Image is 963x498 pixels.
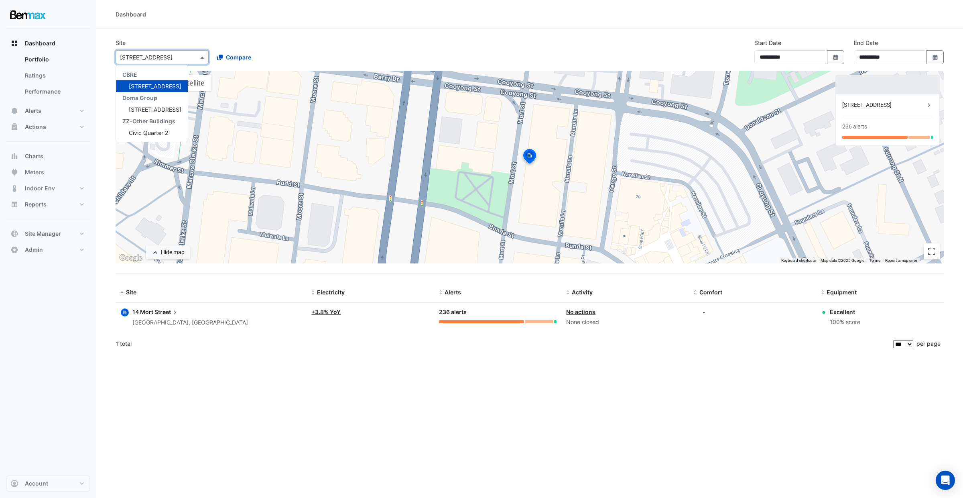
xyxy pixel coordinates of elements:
app-icon: Actions [10,123,18,131]
span: Site Manager [25,230,61,238]
app-icon: Dashboard [10,39,18,47]
div: 236 alerts [439,308,557,317]
span: Map data ©2025 Google [821,258,864,263]
img: Google [118,253,144,263]
a: Portfolio [18,51,90,67]
app-icon: Indoor Env [10,184,18,192]
a: Ratings [18,67,90,84]
a: Open this area in Google Maps (opens a new window) [118,253,144,263]
img: site-pin-selected.svg [521,148,538,167]
button: Compare [212,50,256,64]
label: Start Date [754,39,781,47]
button: Site Manager [6,226,90,242]
span: Meters [25,168,44,176]
button: Account [6,476,90,492]
span: CBRE [122,71,137,78]
div: 236 alerts [842,122,867,131]
app-icon: Reports [10,200,18,208]
span: Comfort [699,289,722,296]
div: Hide map [161,248,185,257]
span: Actions [25,123,46,131]
button: Meters [6,164,90,180]
div: [GEOGRAPHIC_DATA], [GEOGRAPHIC_DATA] [132,318,248,327]
button: Admin [6,242,90,258]
button: Indoor Env [6,180,90,196]
span: Dashboard [25,39,55,47]
span: Civic Quarter 2 [129,129,168,136]
span: Alerts [445,289,461,296]
div: [STREET_ADDRESS] [842,101,925,109]
button: Charts [6,148,90,164]
a: Terms (opens in new tab) [869,258,880,263]
div: 100% score [830,318,860,327]
div: Options List [116,65,188,142]
span: Street [154,308,179,316]
span: Alerts [25,107,41,115]
span: [STREET_ADDRESS] [129,106,181,113]
span: Reports [25,200,47,208]
label: Site [116,39,126,47]
app-icon: Site Manager [10,230,18,238]
a: Performance [18,84,90,100]
span: Account [25,480,48,488]
span: Compare [226,53,251,61]
img: Company Logo [10,6,46,22]
div: Excellent [830,308,860,316]
span: Doma Group [122,94,157,101]
a: +3.8% YoY [311,308,341,315]
button: Dashboard [6,35,90,51]
fa-icon: Select Date [932,54,939,61]
span: Equipment [827,289,857,296]
label: End Date [854,39,878,47]
span: Electricity [317,289,345,296]
button: Actions [6,119,90,135]
fa-icon: Select Date [832,54,839,61]
div: None closed [566,318,684,327]
span: per page [916,340,941,347]
a: No actions [566,308,595,315]
button: Reports [6,196,90,212]
button: Alerts [6,103,90,119]
button: Toggle fullscreen view [924,243,940,259]
button: Show satellite imagery [172,75,211,91]
div: Dashboard [6,51,90,103]
span: Site [126,289,136,296]
span: Activity [572,289,593,296]
a: Report a map error [885,258,917,263]
span: Admin [25,246,43,254]
app-icon: Admin [10,246,18,254]
div: 1 total [116,334,892,354]
span: 14 Mort [132,308,153,315]
span: Charts [25,152,43,160]
button: Hide map [146,245,190,259]
div: Open Intercom Messenger [936,471,955,490]
app-icon: Meters [10,168,18,176]
div: - [703,308,705,316]
span: Indoor Env [25,184,55,192]
app-icon: Charts [10,152,18,160]
span: ZZ-Other Buildings [122,118,175,124]
app-icon: Alerts [10,107,18,115]
span: [STREET_ADDRESS] [129,83,181,90]
div: Dashboard [116,10,146,18]
button: Keyboard shortcuts [781,258,816,263]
